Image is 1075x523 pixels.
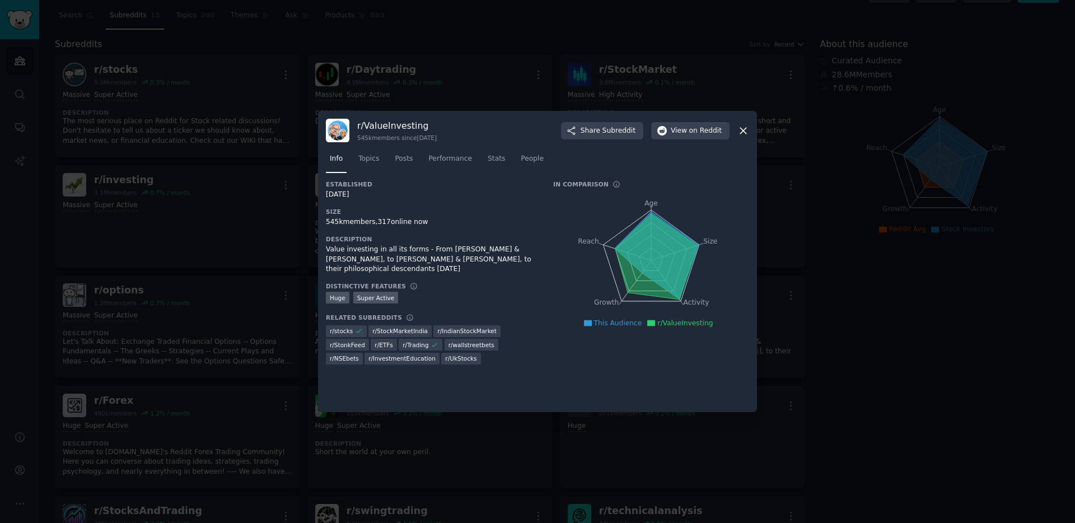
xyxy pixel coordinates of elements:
[330,327,353,335] span: r/ stocks
[671,126,722,136] span: View
[581,126,635,136] span: Share
[326,245,537,274] div: Value investing in all its forms - From [PERSON_NAME] & [PERSON_NAME], to [PERSON_NAME] & [PERSON...
[428,154,472,164] span: Performance
[391,150,417,173] a: Posts
[424,150,476,173] a: Performance
[395,154,413,164] span: Posts
[326,217,537,227] div: 545k members, 317 online now
[521,154,544,164] span: People
[326,180,537,188] h3: Established
[326,314,402,321] h3: Related Subreddits
[602,126,635,136] span: Subreddit
[326,292,349,303] div: Huge
[484,150,509,173] a: Stats
[326,282,406,290] h3: Distinctive Features
[561,122,643,140] button: ShareSubreddit
[517,150,548,173] a: People
[657,319,713,327] span: r/ValueInvesting
[326,235,537,243] h3: Description
[358,154,379,164] span: Topics
[703,237,717,245] tspan: Size
[594,319,642,327] span: This Audience
[354,150,383,173] a: Topics
[330,154,343,164] span: Info
[651,122,730,140] button: Viewon Reddit
[357,120,437,132] h3: r/ ValueInvesting
[375,341,392,349] span: r/ ETFs
[330,354,359,362] span: r/ NSEbets
[488,154,505,164] span: Stats
[357,134,437,142] div: 545k members since [DATE]
[445,354,476,362] span: r/ UkStocks
[594,299,619,307] tspan: Growth
[684,299,709,307] tspan: Activity
[372,327,428,335] span: r/ StockMarketIndia
[326,208,537,216] h3: Size
[326,119,349,142] img: ValueInvesting
[353,292,399,303] div: Super Active
[403,341,428,349] span: r/ Trading
[326,150,347,173] a: Info
[689,126,722,136] span: on Reddit
[326,190,537,200] div: [DATE]
[437,327,496,335] span: r/ IndianStockMarket
[644,199,658,207] tspan: Age
[330,341,365,349] span: r/ StonkFeed
[578,237,599,245] tspan: Reach
[448,341,494,349] span: r/ wallstreetbets
[368,354,436,362] span: r/ InvestmentEducation
[553,180,609,188] h3: In Comparison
